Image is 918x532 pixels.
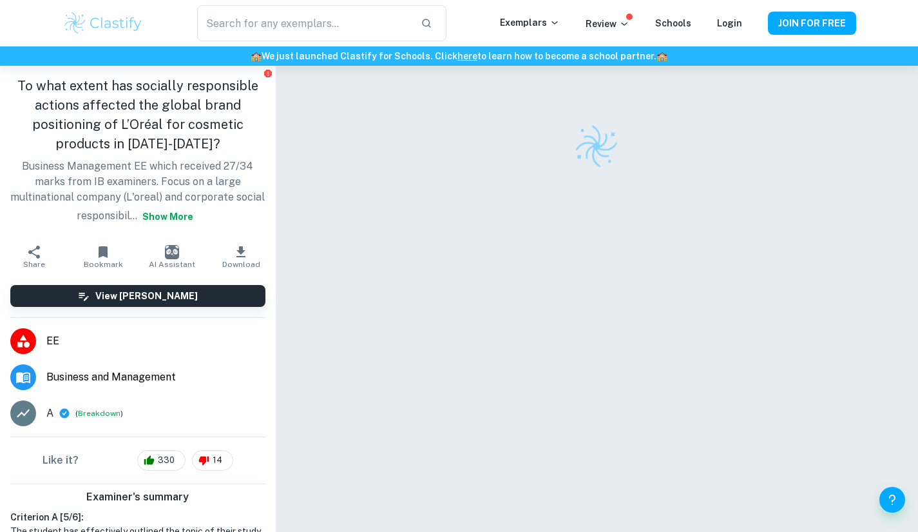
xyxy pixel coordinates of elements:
[84,260,123,269] span: Bookmark
[5,489,271,505] h6: Examiner's summary
[46,406,53,421] p: A
[656,51,667,61] span: 🏫
[138,239,207,275] button: AI Assistant
[10,159,265,228] p: Business Management EE which received 27/34 marks from IB examiners. Focus on a large multination...
[586,17,629,31] p: Review
[879,487,905,513] button: Help and Feedback
[43,453,79,468] h6: Like it?
[571,121,622,172] img: Clastify logo
[62,10,144,36] img: Clastify logo
[46,333,265,349] span: EE
[206,454,229,467] span: 14
[23,260,45,269] span: Share
[500,15,560,30] p: Exemplars
[75,408,123,420] span: ( )
[137,450,186,471] div: 330
[3,49,915,63] h6: We just launched Clastify for Schools. Click to learn how to become a school partner.
[655,18,691,28] a: Schools
[197,5,410,41] input: Search for any exemplars...
[46,369,265,385] span: Business and Management
[95,289,198,303] h6: View [PERSON_NAME]
[69,239,138,275] button: Bookmark
[768,12,856,35] button: JOIN FOR FREE
[78,408,120,419] button: Breakdown
[149,260,195,269] span: AI Assistant
[457,51,477,61] a: here
[222,260,260,269] span: Download
[251,51,262,61] span: 🏫
[10,76,265,153] h1: To what extent has socially responsible actions affected the global brand positioning of L’Oréal ...
[165,245,179,259] img: AI Assistant
[717,18,742,28] a: Login
[137,205,198,228] button: Show more
[10,510,265,524] h6: Criterion A [ 5 / 6 ]:
[151,454,182,467] span: 330
[263,68,273,78] button: Report issue
[192,450,233,471] div: 14
[207,239,276,275] button: Download
[10,285,265,307] button: View [PERSON_NAME]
